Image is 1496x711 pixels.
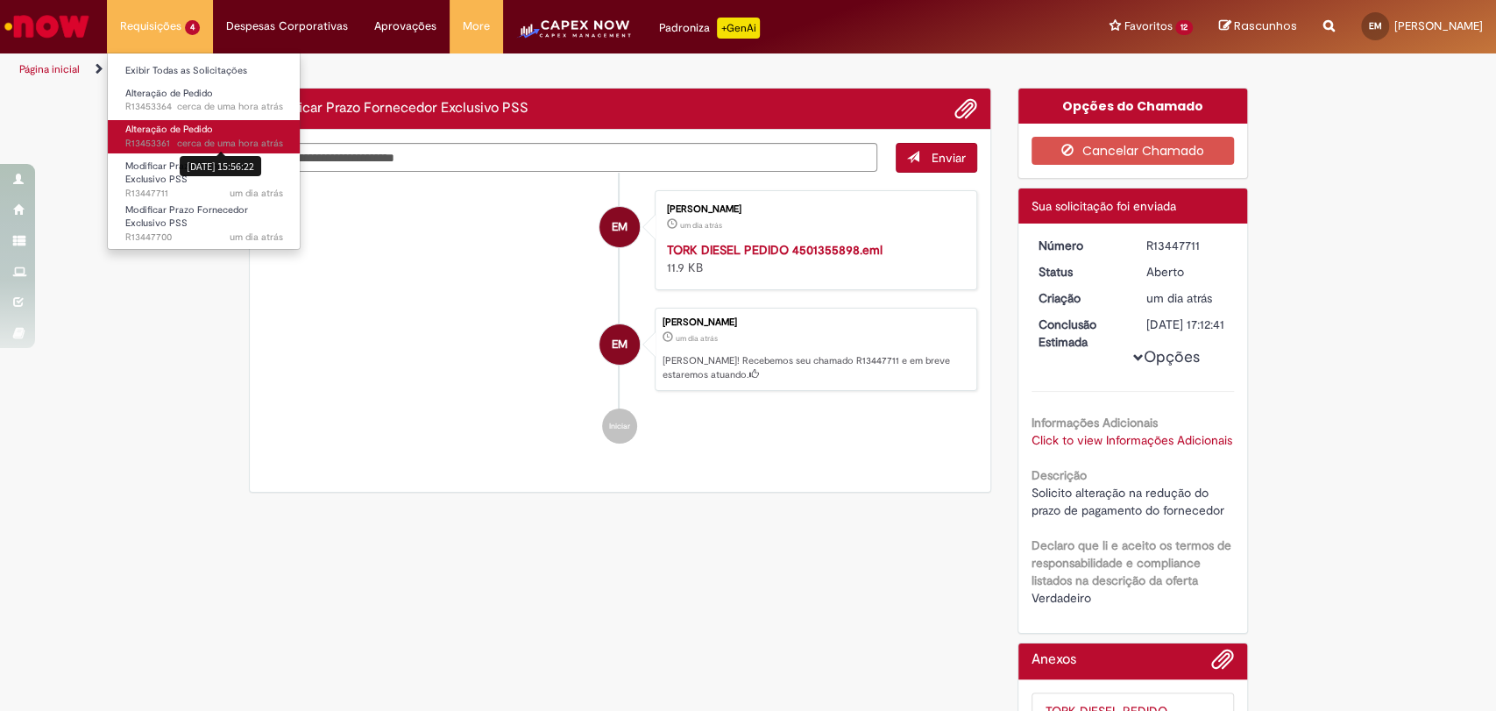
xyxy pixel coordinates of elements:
[263,308,978,392] li: Elton Melo
[516,18,633,53] img: CapexLogo5.png
[1175,20,1193,35] span: 12
[680,220,722,231] span: um dia atrás
[125,123,213,136] span: Alteração de Pedido
[1211,648,1234,679] button: Adicionar anexos
[676,333,718,344] span: um dia atrás
[1146,237,1228,254] div: R13447711
[230,231,283,244] time: 26/08/2025 11:11:28
[120,18,181,35] span: Requisições
[185,20,200,35] span: 4
[125,203,248,231] span: Modificar Prazo Fornecedor Exclusivo PSS
[612,206,627,248] span: EM
[263,173,978,462] ul: Histórico de tíquete
[19,62,80,76] a: Página inicial
[374,18,436,35] span: Aprovações
[125,160,248,187] span: Modificar Prazo Fornecedor Exclusivo PSS
[226,18,348,35] span: Despesas Corporativas
[1219,18,1297,35] a: Rascunhos
[230,187,283,200] span: um dia atrás
[1032,537,1231,588] b: Declaro que li e aceito os termos de responsabilidade e compliance listados na descrição da oferta
[263,143,878,173] textarea: Digite sua mensagem aqui...
[667,241,959,276] div: 11.9 KB
[1032,485,1224,518] span: Solicito alteração na redução do prazo de pagamento do fornecedor
[1032,198,1176,214] span: Sua solicitação foi enviada
[1146,316,1228,333] div: [DATE] 17:12:41
[463,18,490,35] span: More
[1032,432,1232,448] a: Click to view Informações Adicionais
[1032,467,1087,483] b: Descrição
[1025,263,1133,281] dt: Status
[13,53,984,86] ul: Trilhas de página
[1234,18,1297,34] span: Rascunhos
[1369,20,1382,32] span: EM
[125,137,283,151] span: R13453361
[108,120,301,153] a: Aberto R13453361 : Alteração de Pedido
[680,220,722,231] time: 26/08/2025 11:12:28
[177,137,283,150] span: cerca de uma hora atrás
[954,97,977,120] button: Adicionar anexos
[1124,18,1172,35] span: Favoritos
[663,354,968,381] p: [PERSON_NAME]! Recebemos seu chamado R13447711 e em breve estaremos atuando.
[1025,316,1133,351] dt: Conclusão Estimada
[1032,652,1076,668] h2: Anexos
[667,204,959,215] div: [PERSON_NAME]
[612,324,627,366] span: EM
[263,101,528,117] h2: Modificar Prazo Fornecedor Exclusivo PSS Histórico de tíquete
[1018,89,1247,124] div: Opções do Chamado
[1146,290,1212,306] time: 26/08/2025 11:12:38
[125,100,283,114] span: R13453364
[1025,237,1133,254] dt: Número
[230,231,283,244] span: um dia atrás
[125,187,283,201] span: R13447711
[1146,290,1212,306] span: um dia atrás
[599,324,640,365] div: Elton Melo
[108,61,301,81] a: Exibir Todas as Solicitações
[125,87,213,100] span: Alteração de Pedido
[108,157,301,195] a: Aberto R13447711 : Modificar Prazo Fornecedor Exclusivo PSS
[896,143,977,173] button: Enviar
[177,100,283,113] span: cerca de uma hora atrás
[230,187,283,200] time: 26/08/2025 11:12:39
[663,317,968,328] div: [PERSON_NAME]
[1146,263,1228,281] div: Aberto
[107,53,301,250] ul: Requisições
[108,84,301,117] a: Aberto R13453364 : Alteração de Pedido
[108,201,301,238] a: Aberto R13447700 : Modificar Prazo Fornecedor Exclusivo PSS
[1032,137,1234,165] button: Cancelar Chamado
[1394,18,1483,33] span: [PERSON_NAME]
[1032,415,1158,430] b: Informações Adicionais
[667,242,883,258] a: TORK DIESEL PEDIDO 4501355898.eml
[1025,289,1133,307] dt: Criação
[717,18,760,39] p: +GenAi
[659,18,760,39] div: Padroniza
[180,156,261,176] div: [DATE] 15:56:22
[2,9,92,44] img: ServiceNow
[599,207,640,247] div: Elton Melo
[1032,590,1091,606] span: Verdadeiro
[1146,289,1228,307] div: 26/08/2025 11:12:38
[676,333,718,344] time: 26/08/2025 11:12:38
[125,231,283,245] span: R13447700
[932,150,966,166] span: Enviar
